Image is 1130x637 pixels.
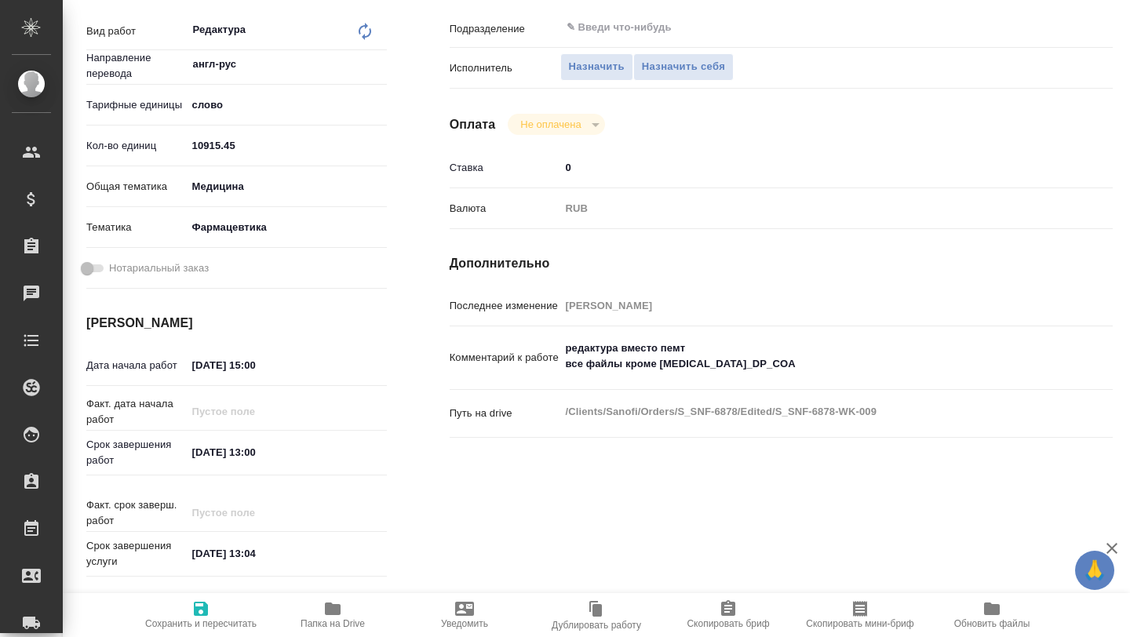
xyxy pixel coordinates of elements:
[187,441,324,464] input: ✎ Введи что-нибудь
[1075,551,1114,590] button: 🙏
[806,618,913,629] span: Скопировать мини-бриф
[187,400,324,423] input: Пустое поле
[187,542,324,565] input: ✎ Введи что-нибудь
[450,201,560,217] p: Валюта
[86,396,187,428] p: Факт. дата начала работ
[86,138,187,154] p: Кол-во единиц
[378,63,381,66] button: Open
[187,134,387,157] input: ✎ Введи что-нибудь
[560,335,1058,377] textarea: редактура вместо пемт все файлы кроме [MEDICAL_DATA]_DP_COA
[954,618,1030,629] span: Обновить файлы
[135,593,267,637] button: Сохранить и пересчитать
[301,618,365,629] span: Папка на Drive
[450,298,560,314] p: Последнее изменение
[926,593,1058,637] button: Обновить файлы
[560,399,1058,425] textarea: /Clients/Sanofi/Orders/S_SNF-6878/Edited/S_SNF-6878-WK-009
[569,58,625,76] span: Назначить
[450,406,560,421] p: Путь на drive
[187,354,324,377] input: ✎ Введи что-нибудь
[109,260,209,276] span: Нотариальный заказ
[1049,26,1052,29] button: Open
[633,53,734,81] button: Назначить себя
[552,620,641,631] span: Дублировать работу
[187,173,387,200] div: Медицина
[441,618,488,629] span: Уведомить
[86,314,387,333] h4: [PERSON_NAME]
[86,179,187,195] p: Общая тематика
[86,538,187,570] p: Срок завершения услуги
[687,618,769,629] span: Скопировать бриф
[399,593,530,637] button: Уведомить
[86,220,187,235] p: Тематика
[267,593,399,637] button: Папка на Drive
[450,254,1113,273] h4: Дополнительно
[187,214,387,241] div: Фармацевтика
[86,497,187,529] p: Факт. срок заверш. работ
[187,501,324,524] input: Пустое поле
[560,53,633,81] button: Назначить
[450,21,560,37] p: Подразделение
[450,160,560,176] p: Ставка
[450,115,496,134] h4: Оплата
[565,18,1001,37] input: ✎ Введи что-нибудь
[530,593,662,637] button: Дублировать работу
[86,24,187,39] p: Вид работ
[145,618,257,629] span: Сохранить и пересчитать
[1081,554,1108,587] span: 🙏
[516,118,585,131] button: Не оплачена
[662,593,794,637] button: Скопировать бриф
[187,92,387,118] div: слово
[508,114,604,135] div: Не оплачена
[450,350,560,366] p: Комментарий к работе
[86,358,187,373] p: Дата начала работ
[560,195,1058,222] div: RUB
[86,50,187,82] p: Направление перевода
[560,156,1058,179] input: ✎ Введи что-нибудь
[450,60,560,76] p: Исполнитель
[86,437,187,468] p: Срок завершения работ
[86,97,187,113] p: Тарифные единицы
[642,58,725,76] span: Назначить себя
[794,593,926,637] button: Скопировать мини-бриф
[560,294,1058,317] input: Пустое поле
